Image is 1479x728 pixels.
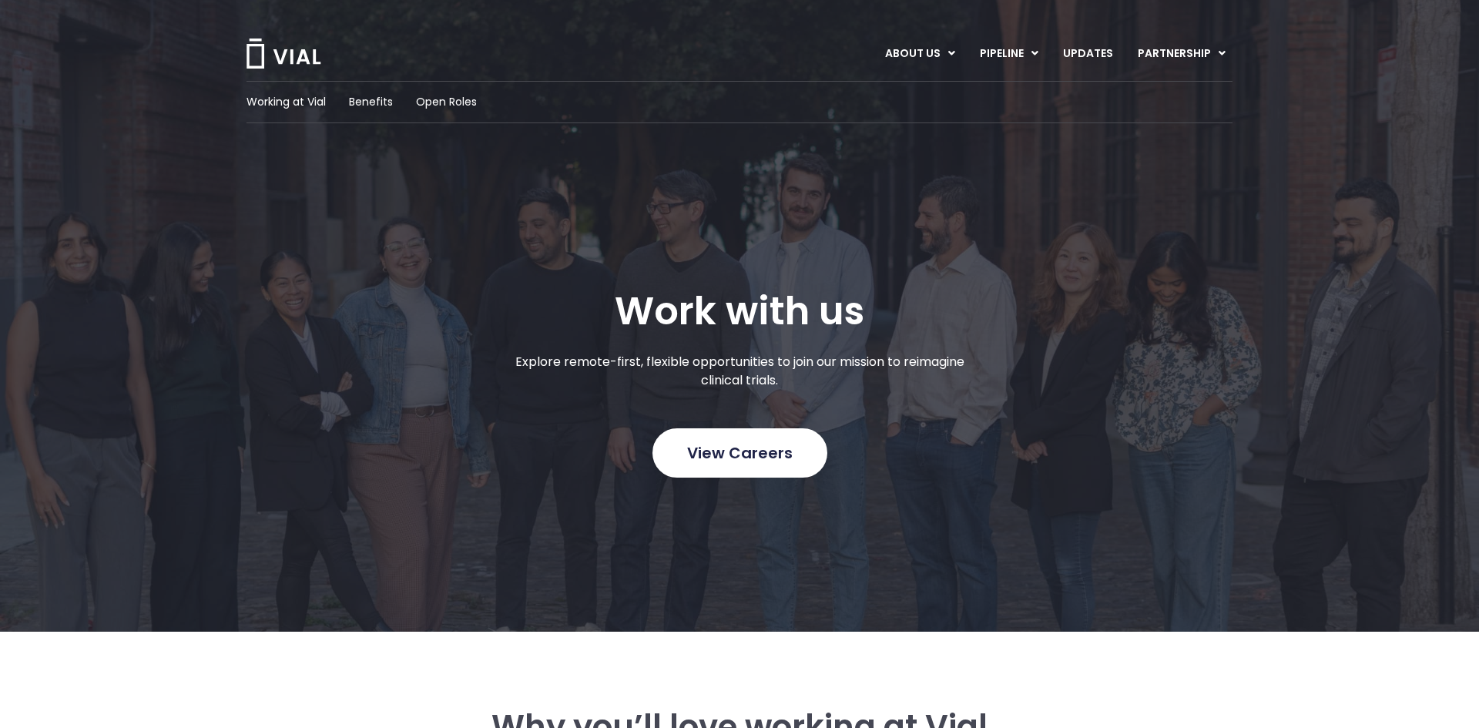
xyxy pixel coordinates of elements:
[499,353,981,390] p: Explore remote-first, flexible opportunities to join our mission to reimagine clinical trials.
[687,443,793,463] span: View Careers
[1125,41,1238,67] a: PARTNERSHIPMenu Toggle
[245,39,322,69] img: Vial Logo
[1051,41,1125,67] a: UPDATES
[652,428,827,478] a: View Careers
[968,41,1050,67] a: PIPELINEMenu Toggle
[246,94,326,110] a: Working at Vial
[349,94,393,110] a: Benefits
[873,41,967,67] a: ABOUT USMenu Toggle
[615,289,864,334] h1: Work with us
[416,94,477,110] a: Open Roles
